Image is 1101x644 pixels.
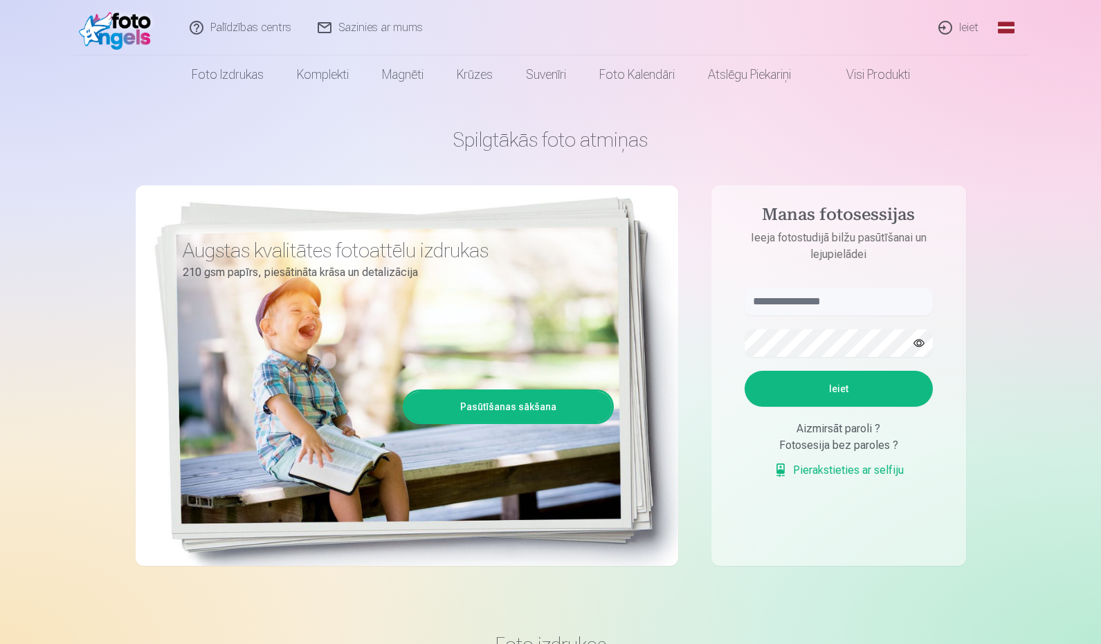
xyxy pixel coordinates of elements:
[745,371,933,407] button: Ieiet
[405,392,612,422] a: Pasūtīšanas sākšana
[808,55,927,94] a: Visi produkti
[183,238,603,263] h3: Augstas kvalitātes fotoattēlu izdrukas
[731,230,947,263] p: Ieeja fotostudijā bilžu pasūtīšanai un lejupielādei
[280,55,365,94] a: Komplekti
[509,55,583,94] a: Suvenīri
[745,421,933,437] div: Aizmirsāt paroli ?
[691,55,808,94] a: Atslēgu piekariņi
[183,263,603,282] p: 210 gsm papīrs, piesātināta krāsa un detalizācija
[774,462,904,479] a: Pierakstieties ar selfiju
[365,55,440,94] a: Magnēti
[731,205,947,230] h4: Manas fotosessijas
[79,6,158,50] img: /fa1
[136,127,966,152] h1: Spilgtākās foto atmiņas
[583,55,691,94] a: Foto kalendāri
[745,437,933,454] div: Fotosesija bez paroles ?
[440,55,509,94] a: Krūzes
[175,55,280,94] a: Foto izdrukas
